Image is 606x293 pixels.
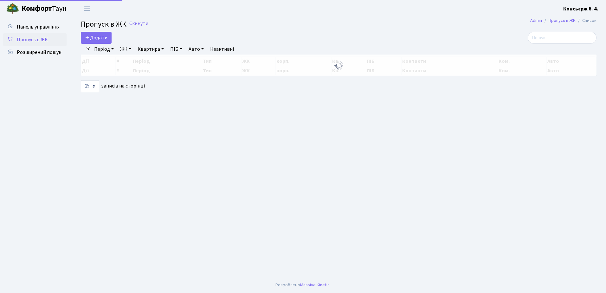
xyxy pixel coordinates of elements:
[81,19,126,30] span: Пропуск в ЖК
[300,282,330,288] a: Massive Kinetic
[81,32,112,44] a: Додати
[334,60,344,70] img: Обробка...
[129,21,148,27] a: Скинути
[208,44,236,55] a: Неактивні
[186,44,206,55] a: Авто
[530,17,542,24] a: Admin
[81,80,99,92] select: записів на сторінці
[22,3,52,14] b: Комфорт
[22,3,67,14] span: Таун
[17,23,60,30] span: Панель управління
[576,17,596,24] li: Список
[92,44,116,55] a: Період
[549,17,576,24] a: Пропуск в ЖК
[563,5,598,12] b: Консьєрж б. 4.
[17,49,61,56] span: Розширений пошук
[3,33,67,46] a: Пропуск в ЖК
[17,36,48,43] span: Пропуск в ЖК
[521,14,606,27] nav: breadcrumb
[168,44,185,55] a: ПІБ
[81,80,145,92] label: записів на сторінці
[6,3,19,15] img: logo.png
[275,282,331,289] div: Розроблено .
[118,44,134,55] a: ЖК
[3,46,67,59] a: Розширений пошук
[79,3,95,14] button: Переключити навігацію
[3,21,67,33] a: Панель управління
[85,34,107,41] span: Додати
[135,44,166,55] a: Квартира
[563,5,598,13] a: Консьєрж б. 4.
[528,32,596,44] input: Пошук...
